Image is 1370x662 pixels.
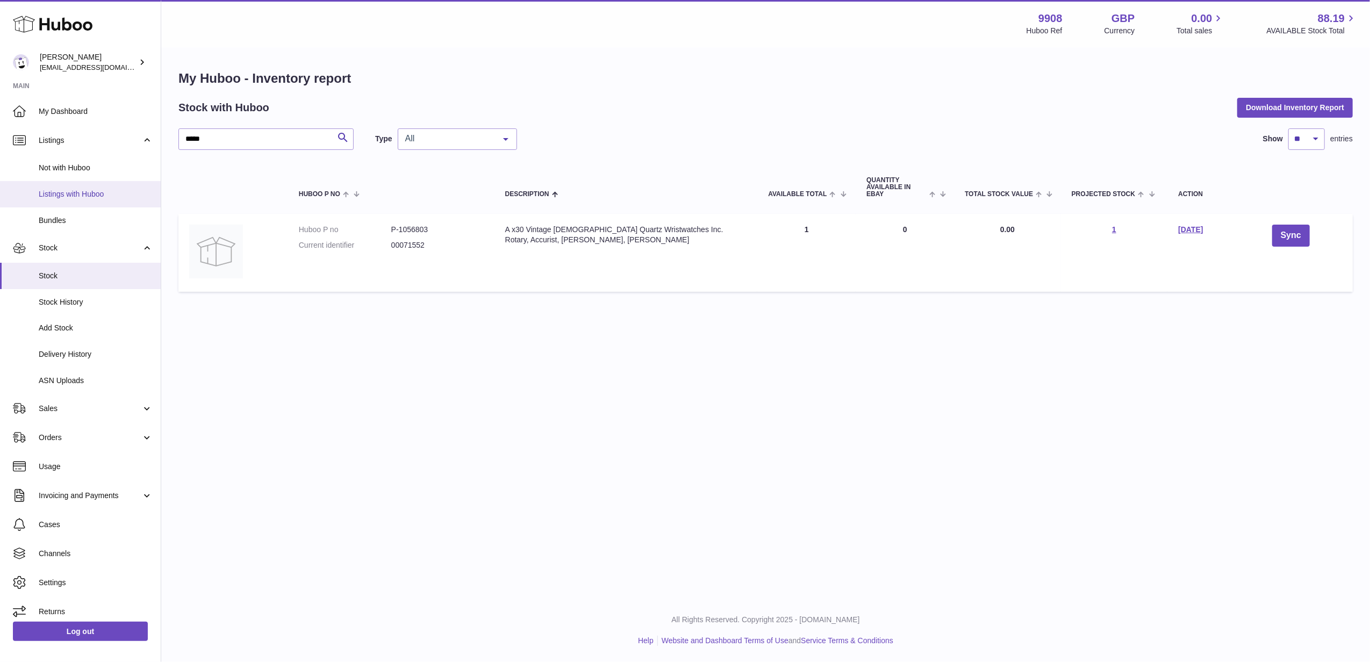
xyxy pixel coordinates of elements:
[178,100,269,115] h2: Stock with Huboo
[299,240,391,250] dt: Current identifier
[403,133,495,144] span: All
[39,243,141,253] span: Stock
[1177,26,1224,36] span: Total sales
[658,636,893,646] li: and
[768,191,827,198] span: AVAILABLE Total
[299,191,340,198] span: Huboo P no
[39,271,153,281] span: Stock
[40,52,137,73] div: [PERSON_NAME]
[39,106,153,117] span: My Dashboard
[638,636,654,645] a: Help
[1272,225,1310,247] button: Sync
[1112,225,1116,234] a: 1
[178,70,1353,87] h1: My Huboo - Inventory report
[505,191,549,198] span: Description
[1000,225,1015,234] span: 0.00
[13,622,148,641] a: Log out
[39,135,141,146] span: Listings
[1266,11,1357,36] a: 88.19 AVAILABLE Stock Total
[375,134,392,144] label: Type
[1237,98,1353,117] button: Download Inventory Report
[866,177,927,198] span: Quantity Available in eBay
[1263,134,1283,144] label: Show
[856,214,954,292] td: 0
[1111,11,1135,26] strong: GBP
[39,297,153,307] span: Stock History
[965,191,1033,198] span: Total stock value
[1266,26,1357,36] span: AVAILABLE Stock Total
[1178,191,1218,198] div: Action
[39,433,141,443] span: Orders
[39,376,153,386] span: ASN Uploads
[13,54,29,70] img: internalAdmin-9908@internal.huboo.com
[39,215,153,226] span: Bundles
[1177,11,1224,36] a: 0.00 Total sales
[39,189,153,199] span: Listings with Huboo
[1027,26,1063,36] div: Huboo Ref
[1072,191,1135,198] span: Projected Stock
[391,225,484,235] dd: P-1056803
[39,578,153,588] span: Settings
[189,225,243,278] img: product image
[391,240,484,250] dd: 00071552
[39,462,153,472] span: Usage
[39,404,141,414] span: Sales
[1104,26,1135,36] div: Currency
[39,323,153,333] span: Add Stock
[1318,11,1345,26] span: 88.19
[757,214,856,292] td: 1
[505,225,747,245] div: A x30 Vintage [DEMOGRAPHIC_DATA] Quartz Wristwatches Inc. Rotary, Accurist, [PERSON_NAME], [PERSO...
[39,163,153,173] span: Not with Huboo
[39,491,141,501] span: Invoicing and Payments
[1038,11,1063,26] strong: 9908
[40,63,158,71] span: [EMAIL_ADDRESS][DOMAIN_NAME]
[39,549,153,559] span: Channels
[801,636,893,645] a: Service Terms & Conditions
[39,349,153,359] span: Delivery History
[1192,11,1213,26] span: 0.00
[39,607,153,617] span: Returns
[1330,134,1353,144] span: entries
[39,520,153,530] span: Cases
[662,636,788,645] a: Website and Dashboard Terms of Use
[1178,225,1203,234] a: [DATE]
[299,225,391,235] dt: Huboo P no
[170,615,1361,625] p: All Rights Reserved. Copyright 2025 - [DOMAIN_NAME]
